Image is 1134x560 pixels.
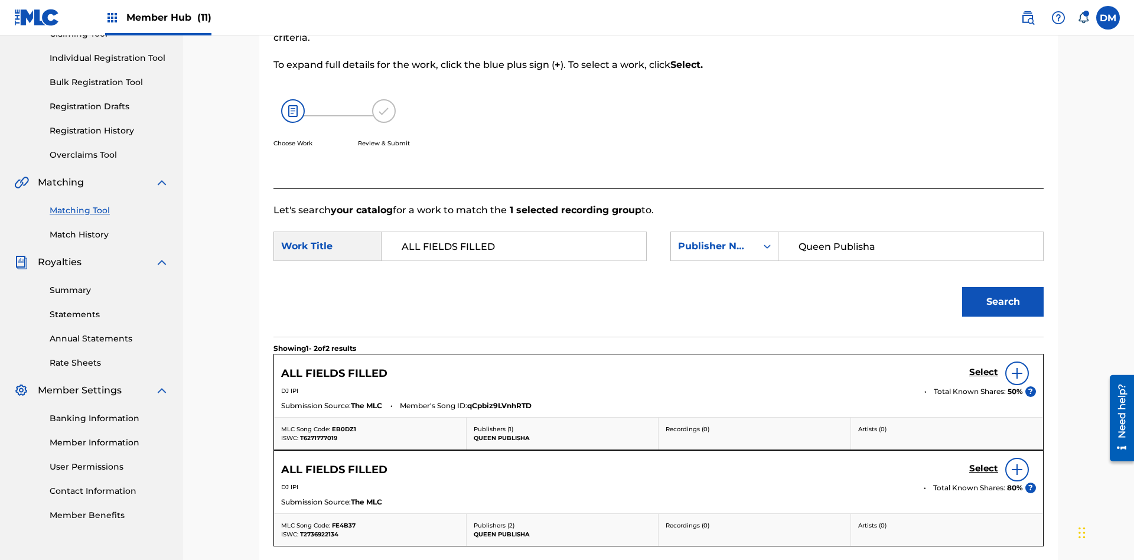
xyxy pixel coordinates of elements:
[474,521,651,530] p: Publishers ( 2 )
[14,383,28,398] img: Member Settings
[1025,386,1036,397] span: ?
[281,530,298,538] span: ISWC:
[1101,370,1134,467] iframe: Resource Center
[155,255,169,269] img: expand
[155,383,169,398] img: expand
[281,387,298,395] span: DJ IPI
[1008,386,1023,397] span: 50 %
[372,99,396,123] img: 173f8e8b57e69610e344.svg
[273,139,312,148] p: Choose Work
[273,58,866,72] p: To expand full details for the work, click the blue plus sign ( ). To select a work, click
[467,401,532,411] span: qCpbiz9LVnhRTD
[969,463,998,474] h5: Select
[273,343,356,354] p: Showing 1 - 2 of 2 results
[474,434,651,442] p: QUEEN PUBLISHA
[281,483,298,491] span: DJ IPI
[1075,503,1134,560] iframe: Chat Widget
[50,204,169,217] a: Matching Tool
[126,11,211,24] span: Member Hub
[50,76,169,89] a: Bulk Registration Tool
[1016,6,1039,30] a: Public Search
[1051,11,1065,25] img: help
[300,434,337,442] span: T6271777019
[332,522,356,529] span: FE4B37
[38,175,84,190] span: Matching
[50,437,169,449] a: Member Information
[281,497,351,507] span: Submission Source:
[14,9,60,26] img: MLC Logo
[50,461,169,473] a: User Permissions
[50,357,169,369] a: Rate Sheets
[858,425,1037,434] p: Artists ( 0 )
[50,485,169,497] a: Contact Information
[105,11,119,25] img: Top Rightsholders
[1077,12,1089,24] div: Notifications
[281,425,330,433] span: MLC Song Code:
[1010,463,1024,477] img: info
[281,434,298,442] span: ISWC:
[281,401,351,411] span: Submission Source:
[50,125,169,137] a: Registration History
[281,522,330,529] span: MLC Song Code:
[934,386,1008,397] span: Total Known Shares:
[474,425,651,434] p: Publishers ( 1 )
[50,149,169,161] a: Overclaims Tool
[1010,366,1024,380] img: info
[273,203,1044,217] p: Let's search for a work to match the to.
[281,99,305,123] img: 26af456c4569493f7445.svg
[933,483,1007,493] span: Total Known Shares:
[281,367,387,380] h5: ALL FIELDS FILLED
[155,175,169,190] img: expand
[400,401,467,411] span: Member's Song ID:
[14,175,29,190] img: Matching
[1096,6,1120,30] div: User Menu
[666,425,843,434] p: Recordings ( 0 )
[50,308,169,321] a: Statements
[50,229,169,241] a: Match History
[670,59,703,70] strong: Select.
[678,239,750,253] div: Publisher Name
[197,12,211,23] span: (11)
[351,497,382,507] span: The MLC
[507,204,641,216] strong: 1 selected recording group
[358,139,410,148] p: Review & Submit
[555,59,561,70] strong: +
[962,287,1044,317] button: Search
[331,204,393,216] strong: your catalog
[14,255,28,269] img: Royalties
[50,284,169,297] a: Summary
[281,463,387,477] h5: ALL FIELDS FILLED
[1007,483,1023,493] span: 80 %
[50,333,169,345] a: Annual Statements
[858,521,1037,530] p: Artists ( 0 )
[666,521,843,530] p: Recordings ( 0 )
[1021,11,1035,25] img: search
[474,530,651,539] p: QUEEN PUBLISHA
[1078,515,1086,551] div: Drag
[38,383,122,398] span: Member Settings
[1025,483,1036,493] span: ?
[50,100,169,113] a: Registration Drafts
[50,52,169,64] a: Individual Registration Tool
[50,509,169,522] a: Member Benefits
[300,530,338,538] span: T2736922134
[38,255,82,269] span: Royalties
[969,367,998,378] h5: Select
[1047,6,1070,30] div: Help
[332,425,356,433] span: EB0DZ1
[351,401,382,411] span: The MLC
[273,217,1044,337] form: Search Form
[50,412,169,425] a: Banking Information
